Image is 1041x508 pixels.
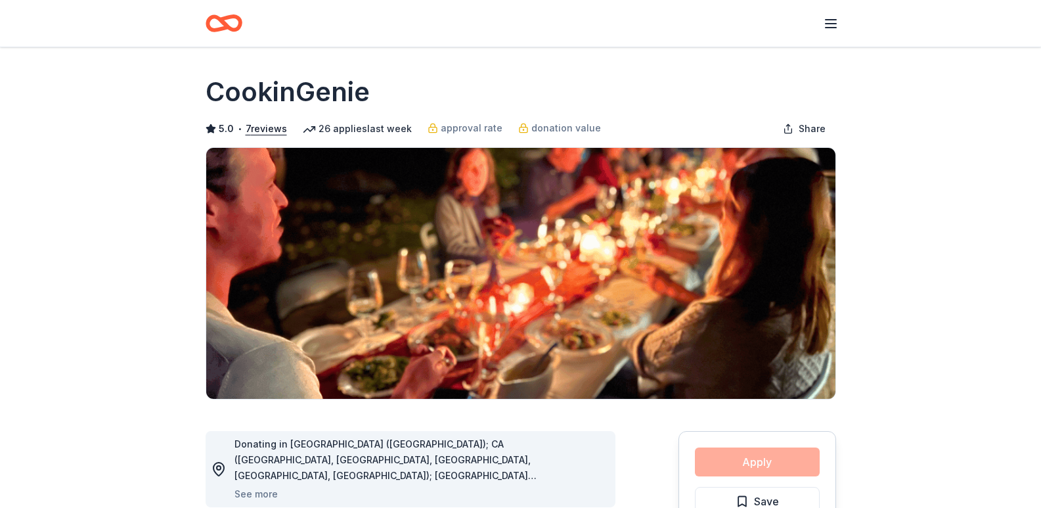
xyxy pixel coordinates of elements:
a: approval rate [428,120,502,136]
button: 7reviews [246,121,287,137]
span: donation value [531,120,601,136]
div: 26 applies last week [303,121,412,137]
h1: CookinGenie [206,74,370,110]
a: donation value [518,120,601,136]
span: • [237,124,242,134]
a: Home [206,8,242,39]
span: approval rate [441,120,502,136]
button: See more [234,486,278,502]
span: Share [799,121,826,137]
span: 5.0 [219,121,234,137]
img: Image for CookinGenie [206,148,835,399]
button: Share [772,116,836,142]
